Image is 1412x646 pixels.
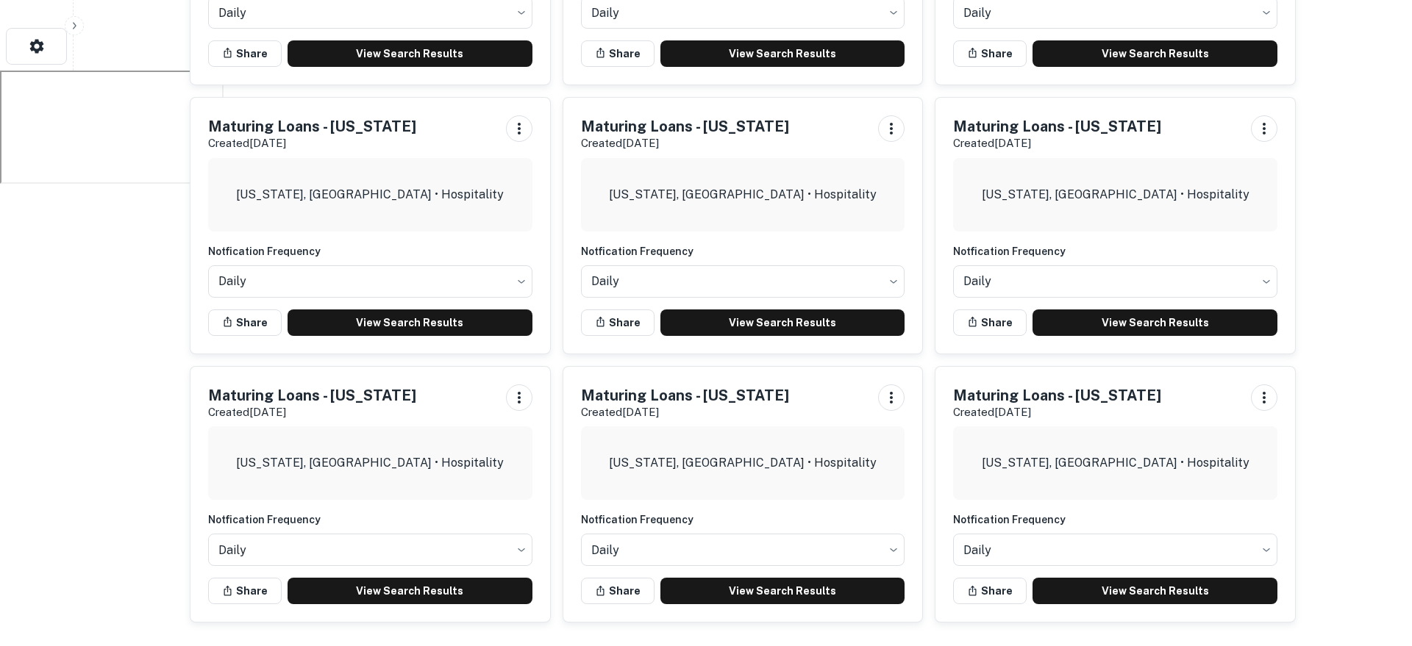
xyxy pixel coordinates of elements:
[609,454,877,472] p: [US_STATE], [GEOGRAPHIC_DATA] • Hospitality
[581,512,905,528] h6: Notfication Frequency
[288,578,532,604] a: View Search Results
[208,403,416,421] p: Created [DATE]
[581,384,789,406] h5: Maturing Loans - [US_STATE]
[208,261,532,302] div: Without label
[1033,578,1277,604] a: View Search Results
[609,186,877,204] p: [US_STATE], [GEOGRAPHIC_DATA] • Hospitality
[208,529,532,570] div: Without label
[581,529,905,570] div: Without label
[288,309,532,336] a: View Search Results
[581,115,789,137] h5: Maturing Loans - [US_STATE]
[208,384,416,406] h5: Maturing Loans - [US_STATE]
[208,40,282,67] button: Share
[208,243,532,259] h6: Notfication Frequency
[208,309,282,336] button: Share
[953,512,1277,528] h6: Notfication Frequency
[660,40,905,67] a: View Search Results
[953,529,1277,570] div: Without label
[236,454,504,472] p: [US_STATE], [GEOGRAPHIC_DATA] • Hospitality
[208,578,282,604] button: Share
[953,578,1027,604] button: Share
[982,454,1249,472] p: [US_STATE], [GEOGRAPHIC_DATA] • Hospitality
[581,403,789,421] p: Created [DATE]
[581,309,655,336] button: Share
[953,40,1027,67] button: Share
[660,578,905,604] a: View Search Results
[581,40,655,67] button: Share
[581,243,905,259] h6: Notfication Frequency
[1338,528,1412,599] iframe: Chat Widget
[581,261,905,302] div: Without label
[953,261,1277,302] div: Without label
[288,40,532,67] a: View Search Results
[953,134,1161,152] p: Created [DATE]
[953,243,1277,259] h6: Notfication Frequency
[953,115,1161,137] h5: Maturing Loans - [US_STATE]
[581,578,655,604] button: Share
[1033,40,1277,67] a: View Search Results
[581,134,789,152] p: Created [DATE]
[236,186,504,204] p: [US_STATE], [GEOGRAPHIC_DATA] • Hospitality
[953,403,1161,421] p: Created [DATE]
[953,309,1027,336] button: Share
[208,115,416,137] h5: Maturing Loans - [US_STATE]
[1033,309,1277,336] a: View Search Results
[208,134,416,152] p: Created [DATE]
[208,512,532,528] h6: Notfication Frequency
[953,384,1161,406] h5: Maturing Loans - [US_STATE]
[660,309,905,336] a: View Search Results
[982,186,1249,204] p: [US_STATE], [GEOGRAPHIC_DATA] • Hospitality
